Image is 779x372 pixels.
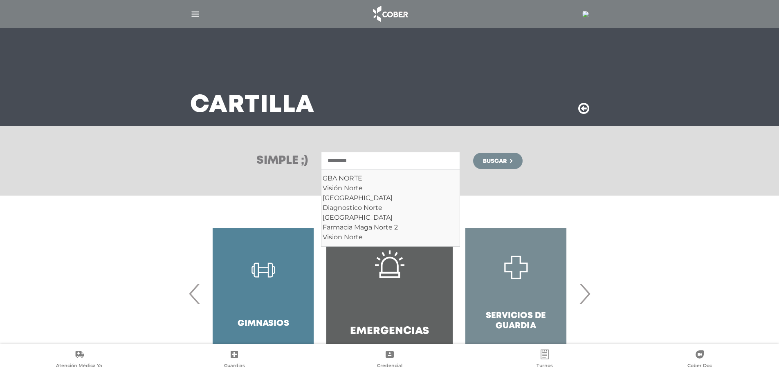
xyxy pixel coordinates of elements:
[323,183,458,193] div: Visión Norte
[323,223,458,232] div: Farmacia Maga Norte 2
[467,350,622,370] a: Turnos
[190,9,200,19] img: Cober_menu-lines-white.svg
[56,363,102,370] span: Atención Médica Ya
[187,272,203,316] span: Previous
[368,4,411,24] img: logo_cober_home-white.png
[224,363,245,370] span: Guardias
[323,213,458,223] div: [GEOGRAPHIC_DATA]
[582,11,589,18] img: 7294
[323,203,458,213] div: Diagnostico Norte
[312,350,467,370] a: Credencial
[157,350,312,370] a: Guardias
[256,155,308,167] h3: Simple ;)
[2,350,157,370] a: Atención Médica Ya
[323,232,458,242] div: Vision Norte
[577,272,593,316] span: Next
[622,350,777,370] a: Cober Doc
[687,363,712,370] span: Cober Doc
[483,158,507,164] span: Buscar
[377,363,402,370] span: Credencial
[473,153,522,169] button: Buscar
[537,363,553,370] span: Turnos
[323,193,458,203] div: [GEOGRAPHIC_DATA]
[323,174,458,183] div: GBA NORTE
[350,325,429,338] h4: Emergencias
[190,95,314,116] h3: Cartilla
